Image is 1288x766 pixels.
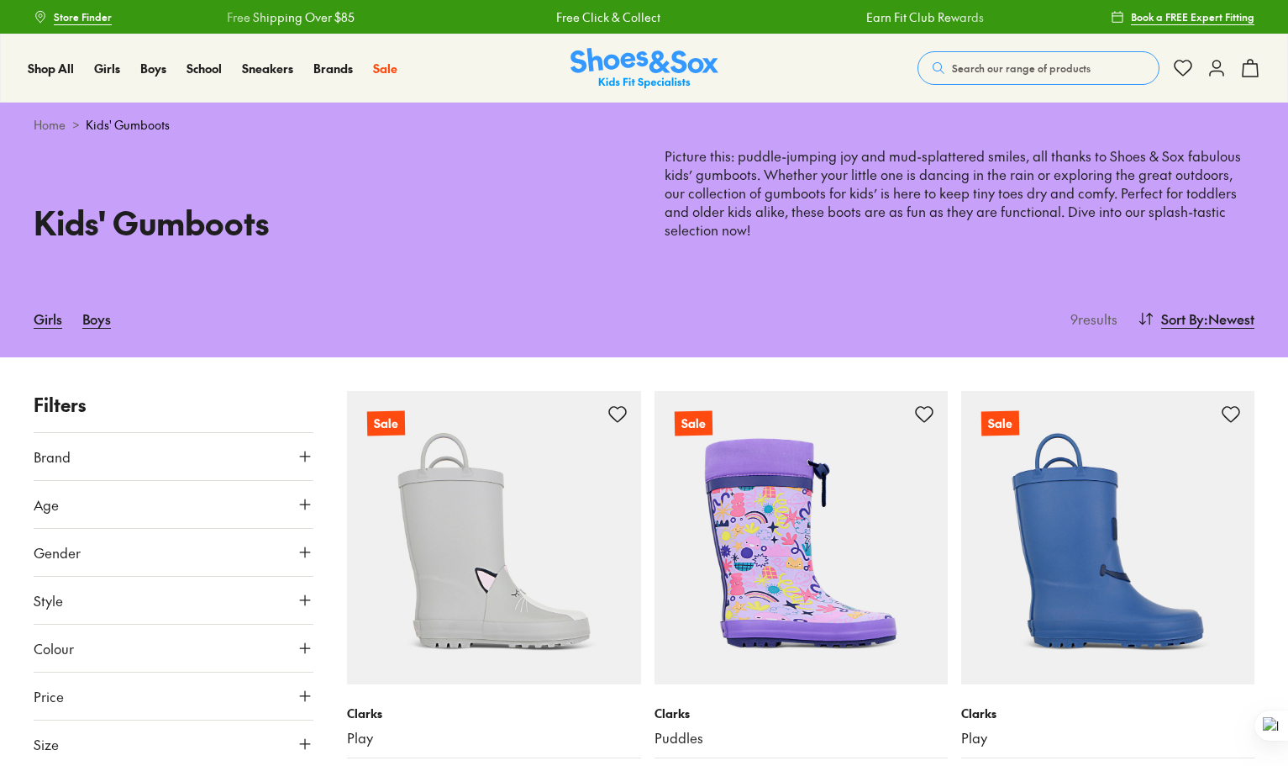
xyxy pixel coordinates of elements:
[17,653,84,716] iframe: Gorgias live chat messenger
[347,391,640,684] a: Sale
[373,60,397,77] span: Sale
[917,51,1159,85] button: Search our range of products
[570,48,718,89] img: SNS_Logo_Responsive.svg
[34,446,71,467] span: Brand
[1161,309,1204,329] span: Sort By
[34,577,313,624] button: Style
[1111,2,1254,32] a: Book a FREE Expert Fitting
[981,410,1019,436] p: Sale
[665,147,1255,240] p: Picture this: puddle-jumping joy and mud-splattered smiles, all thanks to Shoes & Sox fabulous ki...
[313,60,353,77] span: Brands
[34,481,313,528] button: Age
[373,60,397,77] a: Sale
[1204,309,1254,329] span: : Newest
[347,705,640,722] p: Clarks
[866,8,984,26] a: Earn Fit Club Rewards
[674,410,712,436] p: Sale
[655,391,948,684] a: Sale
[140,60,166,77] span: Boys
[34,542,81,563] span: Gender
[242,60,293,77] span: Sneakers
[34,673,313,720] button: Price
[1064,309,1117,329] p: 9 results
[34,433,313,480] button: Brand
[1131,9,1254,24] span: Book a FREE Expert Fitting
[34,116,1254,134] div: >
[34,590,63,610] span: Style
[140,60,166,77] a: Boys
[28,60,74,77] a: Shop All
[227,8,355,26] a: Free Shipping Over $85
[313,60,353,77] a: Brands
[367,410,405,436] p: Sale
[54,9,112,24] span: Store Finder
[34,529,313,576] button: Gender
[34,638,74,658] span: Colour
[34,494,59,515] span: Age
[347,729,640,748] a: Play
[28,60,74,77] span: Shop All
[242,60,293,77] a: Sneakers
[655,729,948,748] a: Puddles
[655,705,948,722] p: Clarks
[556,8,660,26] a: Free Click & Collect
[94,60,120,77] span: Girls
[34,198,624,246] h1: Kids' Gumboots
[34,300,62,337] a: Girls
[961,705,1254,722] p: Clarks
[570,48,718,89] a: Shoes & Sox
[952,61,1091,76] span: Search our range of products
[86,116,170,134] span: Kids' Gumboots
[34,2,112,32] a: Store Finder
[34,625,313,672] button: Colour
[187,60,222,77] a: School
[94,60,120,77] a: Girls
[34,734,59,754] span: Size
[34,116,66,134] a: Home
[187,60,222,77] span: School
[961,729,1254,748] a: Play
[961,391,1254,684] a: Sale
[34,391,313,419] p: Filters
[82,300,111,337] a: Boys
[1138,300,1254,337] button: Sort By:Newest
